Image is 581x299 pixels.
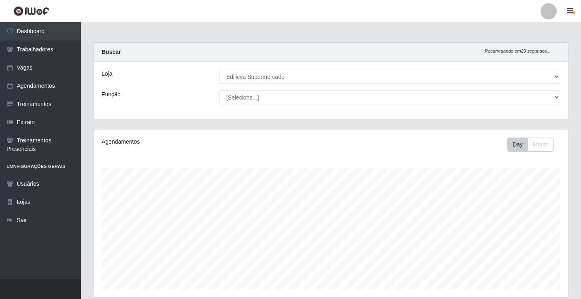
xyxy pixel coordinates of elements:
[102,49,121,55] strong: Buscar
[507,138,554,152] div: First group
[507,138,560,152] div: Toolbar with button groups
[485,49,551,53] i: Recarregando em 29 segundos...
[102,90,121,99] label: Função
[507,138,528,152] button: Day
[102,70,112,78] label: Loja
[13,6,49,16] img: CoreUI Logo
[528,138,554,152] button: Month
[102,138,286,146] div: Agendamentos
